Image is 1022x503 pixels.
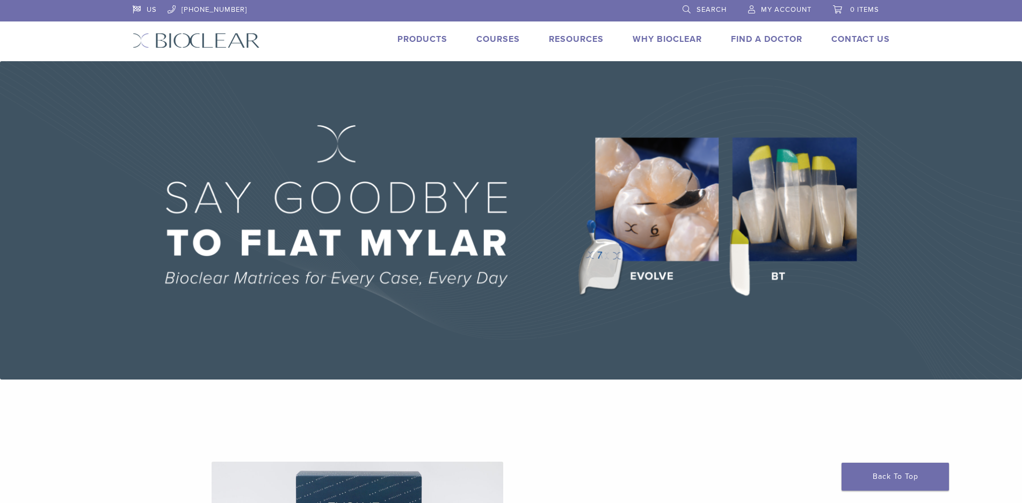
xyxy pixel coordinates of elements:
[842,463,949,491] a: Back To Top
[850,5,879,14] span: 0 items
[633,34,702,45] a: Why Bioclear
[697,5,727,14] span: Search
[397,34,447,45] a: Products
[549,34,604,45] a: Resources
[731,34,802,45] a: Find A Doctor
[831,34,890,45] a: Contact Us
[476,34,520,45] a: Courses
[133,33,260,48] img: Bioclear
[761,5,811,14] span: My Account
